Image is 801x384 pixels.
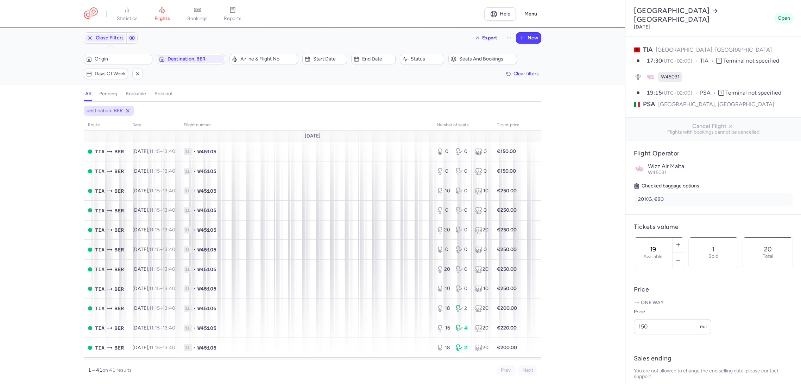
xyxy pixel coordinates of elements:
div: 0 [437,207,450,214]
span: 1L [184,168,192,175]
span: TIA [95,187,105,195]
span: – [149,305,175,311]
span: T [716,58,722,64]
div: 0 [456,168,469,175]
div: 0 [475,168,488,175]
div: 0 [456,266,469,273]
label: Available [643,254,663,260]
time: 11:15 [149,286,160,292]
span: W45105 [197,207,216,214]
span: Close Filters [96,35,124,41]
div: 0 [475,246,488,253]
strong: €250.00 [497,266,517,272]
span: • [194,168,196,175]
span: BER [114,187,124,195]
span: [GEOGRAPHIC_DATA], [GEOGRAPHIC_DATA] [656,46,772,53]
span: W45031 [648,169,667,175]
a: bookings [180,6,215,22]
span: • [194,344,196,351]
span: W45105 [197,285,216,292]
span: BER [114,305,124,312]
h4: sold out [154,91,173,97]
div: 0 [437,168,450,175]
span: – [149,227,175,233]
span: BER [114,246,124,254]
span: [DATE], [132,148,175,154]
time: 13:40 [163,325,175,331]
button: Days of week [84,69,128,79]
span: BER [114,285,124,293]
time: 13:40 [163,227,175,233]
span: – [149,188,175,194]
p: Total [763,254,773,259]
span: W45105 [197,266,216,273]
button: Prev. [497,365,516,376]
span: BER [114,148,124,155]
span: – [149,325,175,331]
span: [DATE], [132,266,175,272]
span: – [149,207,175,213]
span: TIA [95,305,105,312]
div: 0 [456,207,469,214]
div: 20 [475,226,488,233]
strong: €200.00 [497,305,517,311]
span: Seats and bookings [459,56,515,62]
a: statistics [109,6,145,22]
span: TIA [95,207,105,215]
div: 0 [437,148,450,155]
time: 11:15 [149,207,160,213]
span: BER [114,324,124,332]
span: – [149,168,175,174]
h4: pending [99,91,117,97]
button: Menu [520,7,541,21]
span: on 41 results [102,367,132,373]
span: Start date [313,56,344,62]
time: 13:40 [163,305,175,311]
div: 0 [456,285,469,292]
th: Ticket price [493,120,524,130]
span: W45105 [197,305,216,312]
h5: Checked baggage options [634,182,793,190]
span: W45105 [197,246,216,253]
div: 20 [437,226,450,233]
span: 1L [184,246,192,253]
button: Close Filters [84,33,126,43]
div: 0 [456,246,469,253]
p: You are not allowed to change the end selling date, please contact support. [634,368,793,379]
span: • [194,266,196,273]
time: 11:15 [149,148,160,154]
time: 17:30 [647,57,662,64]
span: TIA [95,167,105,175]
a: reports [215,6,250,22]
div: 16 [437,325,450,332]
div: 0 [475,207,488,214]
time: 11:15 [149,227,160,233]
span: PSA [700,89,718,97]
time: 13:40 [163,266,175,272]
span: – [149,266,175,272]
span: W45031 [661,73,680,81]
span: • [194,148,196,155]
button: Next [518,365,537,376]
span: New [528,35,538,41]
span: Export [482,35,497,40]
span: eur [700,324,707,329]
div: 0 [437,246,450,253]
span: Terminal not specified [725,89,781,96]
span: [DATE], [132,286,175,292]
span: TIA [95,344,105,352]
time: [DATE] [634,24,650,30]
strong: €250.00 [497,227,517,233]
span: • [194,187,196,194]
span: Cancel Flight [631,123,796,129]
div: 20 [475,305,488,312]
span: 1L [184,226,192,233]
time: 13:40 [163,207,175,213]
h4: Flight Operator [634,149,793,158]
strong: €200.00 [497,345,517,351]
img: Wizz Air Malta logo [634,163,645,174]
span: • [194,285,196,292]
button: Destination, BER [157,54,225,64]
strong: €250.00 [497,247,517,252]
th: Flight number [179,120,433,130]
